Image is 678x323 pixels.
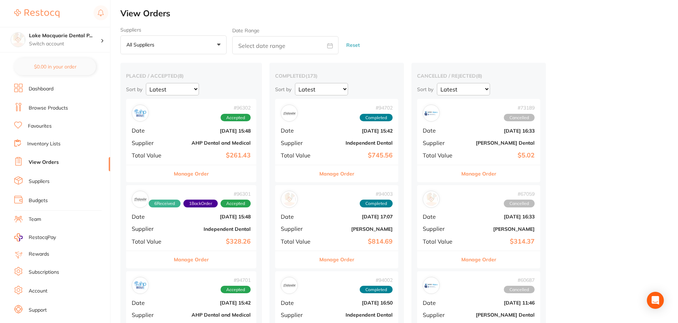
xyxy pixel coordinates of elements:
a: Rewards [29,251,49,258]
div: Open Intercom Messenger [647,292,664,309]
span: Date [132,300,170,306]
img: RestocqPay [14,233,23,241]
button: Manage Order [461,251,496,268]
input: Select date range [232,36,338,54]
span: # 73189 [504,105,535,111]
a: Restocq Logo [14,5,59,22]
span: # 67059 [504,191,535,197]
span: Date [281,300,316,306]
span: Completed [360,286,393,294]
b: [DATE] 15:42 [322,128,393,134]
a: Budgets [29,197,48,204]
a: RestocqPay [14,233,56,241]
b: [PERSON_NAME] Dental [464,140,535,146]
span: Completed [360,114,393,122]
button: Manage Order [174,251,209,268]
b: [PERSON_NAME] Dental [464,312,535,318]
span: Accepted [221,200,251,207]
a: Favourites [28,123,52,130]
b: AHP Dental and Medical [175,140,251,146]
a: View Orders [29,159,59,166]
span: Accepted [221,114,251,122]
div: AHP Dental and Medical#96302AcceptedDate[DATE] 15:48SupplierAHP Dental and MedicalTotal Value$261... [126,99,256,182]
img: AHP Dental and Medical [133,106,147,120]
span: Accepted [221,286,251,294]
a: Subscriptions [29,269,59,276]
b: [DATE] 15:42 [175,300,251,306]
button: Manage Order [319,251,354,268]
b: Independent Dental [175,226,251,232]
span: Received [149,200,181,207]
b: Independent Dental [322,140,393,146]
label: Suppliers [120,27,227,33]
b: [DATE] 16:50 [322,300,393,306]
b: AHP Dental and Medical [175,312,251,318]
p: Sort by [417,86,433,93]
a: Account [29,288,47,295]
p: Sort by [126,86,142,93]
span: Cancelled [504,114,535,122]
a: Team [29,216,41,223]
a: Inventory Lists [27,140,61,147]
button: Manage Order [174,165,209,182]
img: Henry Schein Halas [283,193,296,206]
b: [DATE] 15:48 [175,214,251,219]
button: Manage Order [461,165,496,182]
span: Supplier [281,312,316,318]
span: Date [423,213,458,220]
b: [PERSON_NAME] [322,226,393,232]
span: # 94702 [360,105,393,111]
span: Supplier [132,312,170,318]
span: Cancelled [504,200,535,207]
span: # 96301 [149,191,251,197]
span: Total Value [423,238,458,245]
b: [PERSON_NAME] [464,226,535,232]
img: Erskine Dental [425,106,438,120]
p: Sort by [275,86,291,93]
b: [DATE] 16:33 [464,128,535,134]
a: Suppliers [29,178,50,185]
h4: Lake Macquarie Dental Practice [29,32,101,39]
span: RestocqPay [29,234,56,241]
img: Independent Dental [133,193,147,206]
b: [DATE] 15:48 [175,128,251,134]
span: Total Value [281,152,316,158]
img: AHP Dental and Medical [133,279,147,292]
b: $745.56 [322,152,393,159]
span: Total Value [132,238,170,245]
span: Supplier [132,225,170,232]
span: Total Value [281,238,316,245]
img: Independent Dental [283,106,296,120]
span: Supplier [423,225,458,232]
button: $0.00 in your order [14,58,96,75]
label: Date Range [232,28,260,33]
span: # 96302 [221,105,251,111]
span: # 94003 [360,191,393,197]
img: Independent Dental [283,279,296,292]
b: $261.43 [175,152,251,159]
b: $814.69 [322,238,393,245]
span: Supplier [281,140,316,146]
span: Date [281,127,316,134]
b: $328.26 [175,238,251,245]
img: Adam Dental [425,193,438,206]
span: Date [132,127,170,134]
img: Restocq Logo [14,9,59,18]
span: Date [281,213,316,220]
a: Browse Products [29,105,68,112]
span: Total Value [423,152,458,158]
div: Independent Dental#963016Received1BackOrderAcceptedDate[DATE] 15:48SupplierIndependent DentalTota... [126,185,256,268]
img: Erskine Dental [425,279,438,292]
span: Back orders [183,200,218,207]
span: Supplier [132,140,170,146]
p: All suppliers [126,41,157,48]
span: Total Value [132,152,170,158]
span: Supplier [423,140,458,146]
b: $5.02 [464,152,535,159]
span: # 60687 [504,277,535,283]
h2: View Orders [120,9,678,18]
span: Date [423,300,458,306]
b: [DATE] 11:46 [464,300,535,306]
span: Supplier [423,312,458,318]
img: Lake Macquarie Dental Practice [11,33,25,47]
